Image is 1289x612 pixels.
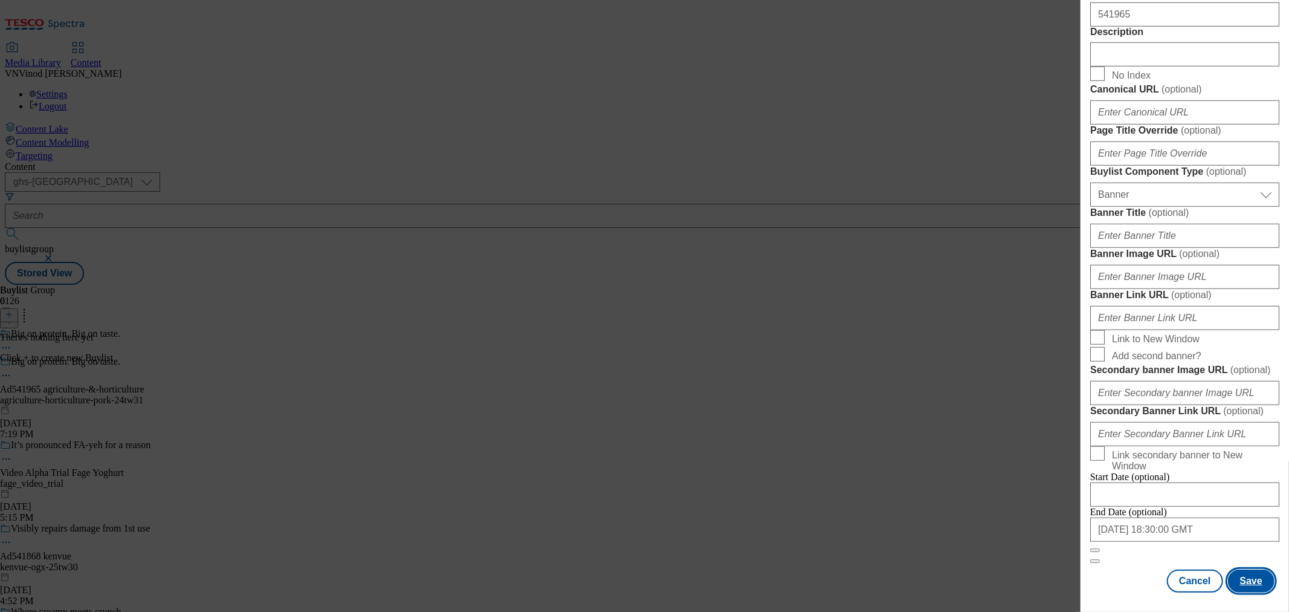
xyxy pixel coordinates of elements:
[1171,290,1212,300] span: ( optional )
[1090,142,1279,166] input: Enter Page Title Override
[1179,249,1220,259] span: ( optional )
[1161,84,1202,94] span: ( optional )
[1090,381,1279,405] input: Enter Secondary banner Image URL
[1206,166,1247,177] span: ( optional )
[1112,334,1200,345] span: Link to New Window
[1090,422,1279,446] input: Enter Secondary Banner Link URL
[1181,125,1221,135] span: ( optional )
[1090,224,1279,248] input: Enter Banner Title
[1149,207,1189,218] span: ( optional )
[1090,306,1279,330] input: Enter Banner Link URL
[1090,2,1279,27] input: Enter AD ID
[1090,100,1279,125] input: Enter Canonical URL
[1090,27,1279,37] label: Description
[1090,248,1279,260] label: Banner Image URL
[1090,265,1279,289] input: Enter Banner Image URL
[1090,207,1279,219] label: Banner Title
[1090,125,1279,137] label: Page Title Override
[1090,364,1279,376] label: Secondary banner Image URL
[1090,405,1279,417] label: Secondary Banner Link URL
[1112,70,1151,81] span: No Index
[1090,472,1170,482] span: Start Date (optional)
[1223,406,1264,416] span: ( optional )
[1090,518,1279,542] input: Enter Date
[1228,570,1274,593] button: Save
[1090,483,1279,507] input: Enter Date
[1090,507,1167,517] span: End Date (optional)
[1112,351,1201,362] span: Add second banner?
[1090,289,1279,301] label: Banner Link URL
[1090,166,1279,178] label: Buylist Component Type
[1090,549,1100,552] button: Close
[1230,365,1271,375] span: ( optional )
[1112,450,1274,472] span: Link secondary banner to New Window
[1090,42,1279,67] input: Enter Description
[1090,83,1279,96] label: Canonical URL
[1167,570,1223,593] button: Cancel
